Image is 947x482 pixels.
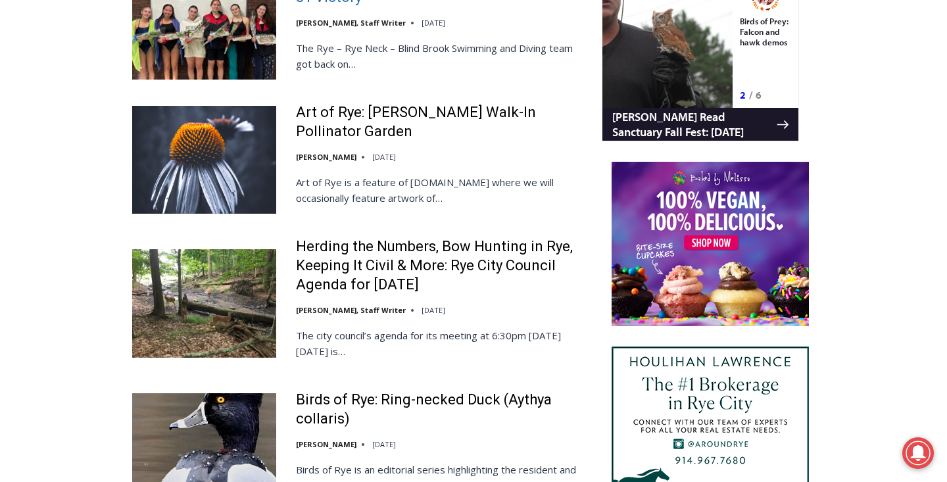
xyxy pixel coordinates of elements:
div: Birds of Prey: Falcon and hawk demos [138,39,190,108]
p: Art of Rye is a feature of [DOMAIN_NAME] where we will occasionally feature artwork of… [296,174,585,206]
img: Baked by Melissa [612,162,809,326]
img: Herding the Numbers, Bow Hunting in Rye, Keeping It Civil & More: Rye City Council Agenda for Oct... [132,249,276,357]
a: [PERSON_NAME] [296,152,356,162]
a: Intern @ [DOMAIN_NAME] [316,128,637,164]
a: Birds of Rye: Ring-necked Duck (Aythya collaris) [296,391,585,428]
div: "[PERSON_NAME] and I covered the [DATE] Parade, which was a really eye opening experience as I ha... [332,1,621,128]
a: [PERSON_NAME], Staff Writer [296,305,406,315]
time: [DATE] [372,439,396,449]
h4: [PERSON_NAME] Read Sanctuary Fall Fest: [DATE] [11,132,175,162]
a: [PERSON_NAME] [296,439,356,449]
span: Intern @ [DOMAIN_NAME] [344,131,610,160]
a: [PERSON_NAME] Read Sanctuary Fall Fest: [DATE] [1,131,197,164]
p: The city council’s agenda for its meeting at 6:30pm [DATE][DATE] is… [296,327,585,359]
div: / [147,111,151,124]
time: [DATE] [422,305,445,315]
div: 2 [138,111,144,124]
a: Herding the Numbers, Bow Hunting in Rye, Keeping It Civil & More: Rye City Council Agenda for [DATE] [296,237,585,294]
img: Art of Rye: Edith Read Walk-In Pollinator Garden [132,106,276,214]
a: [PERSON_NAME], Staff Writer [296,18,406,28]
div: 6 [154,111,160,124]
p: The Rye – Rye Neck – Blind Brook Swimming and Diving team got back on… [296,40,585,72]
a: Art of Rye: [PERSON_NAME] Walk-In Pollinator Garden [296,103,585,141]
time: [DATE] [372,152,396,162]
time: [DATE] [422,18,445,28]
